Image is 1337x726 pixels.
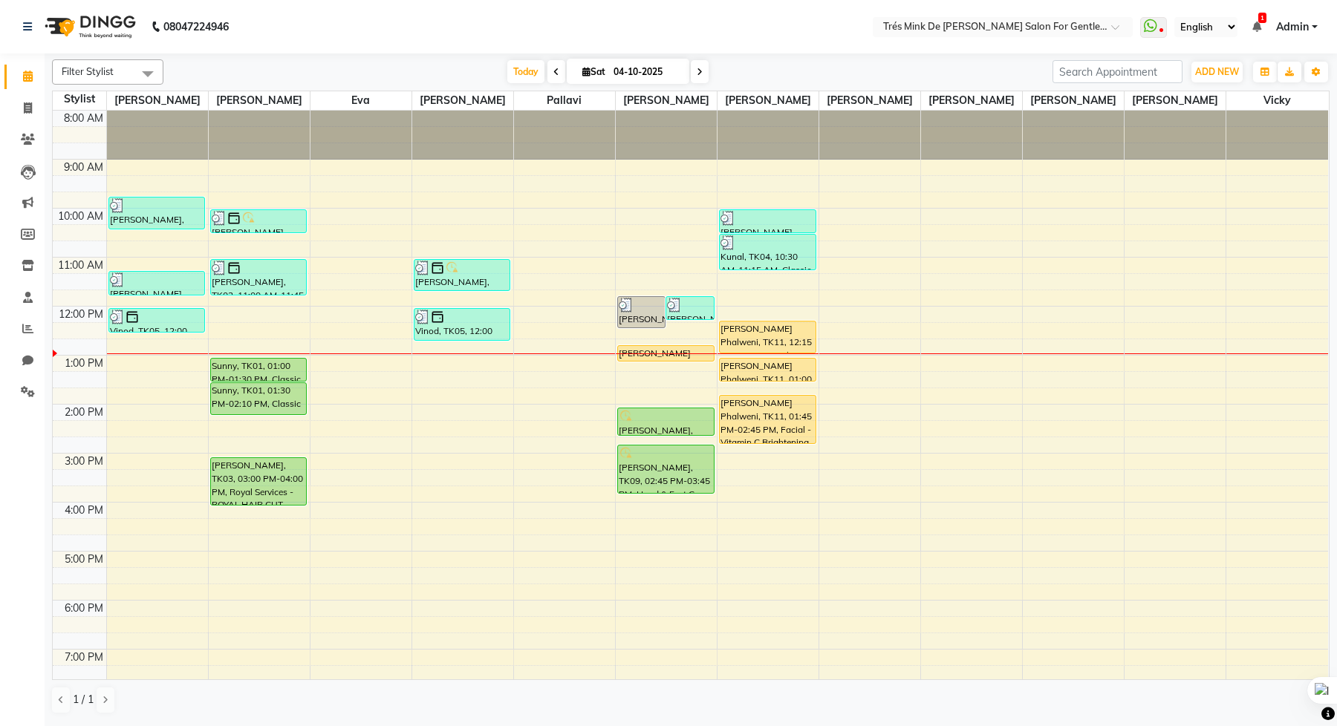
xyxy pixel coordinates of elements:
[62,405,106,420] div: 2:00 PM
[1258,13,1266,23] span: 1
[53,91,106,107] div: Stylist
[618,408,714,435] div: [PERSON_NAME], TK09, 02:00 PM-02:35 PM, Hand & Feet Care - CLASSIC MANICURE
[921,91,1022,110] span: [PERSON_NAME]
[1053,60,1183,83] input: Search Appointment
[73,692,94,707] span: 1 / 1
[819,91,920,110] span: [PERSON_NAME]
[579,66,609,77] span: Sat
[211,260,307,295] div: [PERSON_NAME], TK02, 11:00 AM-11:45 AM, Classic Services - CLASSIC HAIR CUT WITH WASH
[62,601,106,616] div: 6:00 PM
[211,458,307,505] div: [PERSON_NAME], TK03, 03:00 PM-04:00 PM, Royal Services - ROYAL HAIR CUT WITH WASH
[1191,62,1243,82] button: ADD NEW
[618,445,714,493] div: [PERSON_NAME], TK09, 02:45 PM-03:45 PM, Hand & Feet Care - ROYAL PEDICURE
[62,503,106,518] div: 4:00 PM
[211,210,307,232] div: [PERSON_NAME], TK06, 10:00 AM-10:30 AM, Classic Services - CLASSIC HAIR CUT
[62,650,106,665] div: 7:00 PM
[163,6,229,48] b: 08047224946
[414,260,510,290] div: [PERSON_NAME], TK06, 11:00 AM-11:40 AM, Classic Services - CLASSIC [PERSON_NAME] TRIM WITH SHAVE
[62,454,106,469] div: 3:00 PM
[609,61,683,83] input: 2025-10-04
[62,356,106,371] div: 1:00 PM
[55,258,106,273] div: 11:00 AM
[1195,66,1239,77] span: ADD NEW
[109,197,205,229] div: [PERSON_NAME], TK07, 09:45 AM-10:25 AM, Classic Services - KIDS HAIRCUT WITH WASH (Below 10)
[618,346,714,361] div: [PERSON_NAME] Phalweni, TK11, 12:45 PM-01:05 PM, Hand & Feet Care - CUT & FILE (₹350)
[618,297,665,327] div: [PERSON_NAME], TK10, 11:45 AM-12:25 PM, Relaxing Therapy - HEAD MASSAGE WITH WASH (₹750)
[1125,91,1226,110] span: [PERSON_NAME]
[412,91,513,110] span: [PERSON_NAME]
[62,65,114,77] span: Filter Stylist
[56,307,106,322] div: 12:00 PM
[211,359,307,381] div: Sunny, TK01, 01:00 PM-01:30 PM, Classic Services - CLASSIC HAIR CUT
[718,91,819,110] span: [PERSON_NAME]
[109,272,205,295] div: [PERSON_NAME], TK10, 11:15 AM-11:45 AM, Classic Services - CLASSIC HAIR CUT
[55,209,106,224] div: 10:00 AM
[720,359,816,381] div: [PERSON_NAME] Phalweni, TK11, 01:00 PM-01:30 PM, Classic Services - CLASSIC HAIR CUT
[666,297,713,319] div: [PERSON_NAME], TK10, 11:45 AM-12:15 PM, Relaxing Therapy - HEAD MASSAGE
[720,321,816,353] div: [PERSON_NAME] Phalweni, TK11, 12:15 PM-12:55 PM, Classic Services - CLASSIC [PERSON_NAME] TRIM WI...
[62,552,106,567] div: 5:00 PM
[38,6,140,48] img: logo
[310,91,411,110] span: Eva
[209,91,310,110] span: [PERSON_NAME]
[514,91,615,110] span: Pallavi
[1226,91,1328,110] span: Vicky
[1023,91,1124,110] span: [PERSON_NAME]
[1276,19,1309,35] span: Admin
[107,91,208,110] span: [PERSON_NAME]
[61,160,106,175] div: 9:00 AM
[720,396,816,443] div: [PERSON_NAME] Phalweni, TK11, 01:45 PM-02:45 PM, Facial - Vitamin C Brightening Facial
[414,309,510,340] div: Vinod, TK05, 12:00 PM-12:40 PM, Classic Services - KIDS HAIRCUT WITH WASH (Below 10)
[109,309,205,332] div: Vinod, TK05, 12:00 PM-12:30 PM, Classic Services - CLASSIC HAIR CUT
[720,235,816,269] div: Kunal, TK04, 10:30 AM-11:15 AM, Classic Services - CLASSIC HAIR CUT WITH WASH
[1252,20,1261,33] a: 1
[507,60,544,83] span: Today
[211,383,307,414] div: Sunny, TK01, 01:30 PM-02:10 PM, Classic Services - CLASSIC [PERSON_NAME] TRIM WITH SHAVE
[61,111,106,126] div: 8:00 AM
[720,210,816,232] div: [PERSON_NAME], TK08, 10:00 AM-10:30 AM, Classic Services - CLASSIC HAIR CUT
[616,91,717,110] span: [PERSON_NAME]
